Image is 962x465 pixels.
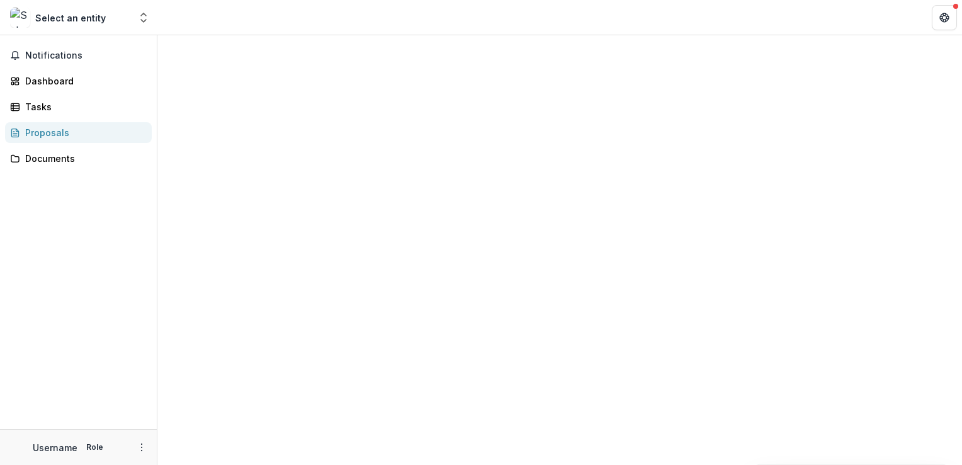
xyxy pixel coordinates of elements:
div: Dashboard [25,74,142,88]
button: Open entity switcher [135,5,152,30]
a: Documents [5,148,152,169]
button: Get Help [932,5,957,30]
p: Username [33,441,77,454]
a: Dashboard [5,71,152,91]
div: Tasks [25,100,142,113]
p: Role [82,442,107,453]
img: Select an entity [10,8,30,28]
a: Tasks [5,96,152,117]
button: More [134,440,149,455]
span: Notifications [25,50,147,61]
div: Documents [25,152,142,165]
div: Select an entity [35,11,106,25]
button: Notifications [5,45,152,66]
a: Proposals [5,122,152,143]
div: Proposals [25,126,142,139]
